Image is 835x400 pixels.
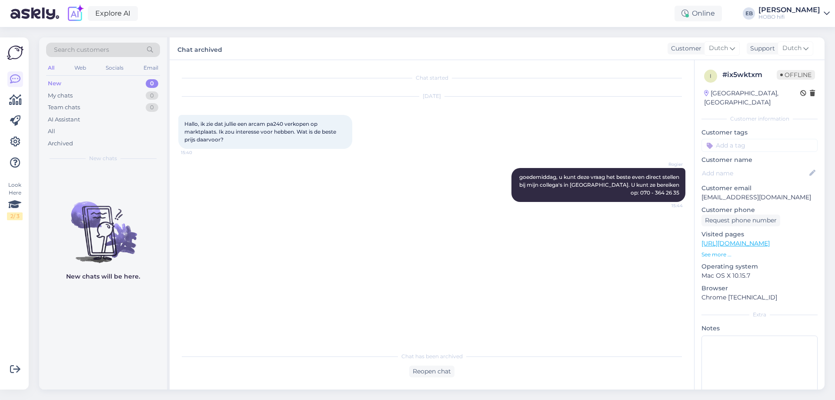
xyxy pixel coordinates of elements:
[7,44,23,61] img: Askly Logo
[701,311,818,319] div: Extra
[701,324,818,333] p: Notes
[7,212,23,220] div: 2 / 3
[142,62,160,74] div: Email
[701,271,818,280] p: Mac OS X 10.15.7
[184,121,337,143] span: Hallo, ik zie dat jullie een arcam pa240 verkopen op marktplaats. Ik zou interesse voor hebben. W...
[701,239,770,247] a: [URL][DOMAIN_NAME]
[48,115,80,124] div: AI Assistant
[178,92,685,100] div: [DATE]
[104,62,125,74] div: Socials
[146,103,158,112] div: 0
[777,70,815,80] span: Offline
[66,272,140,281] p: New chats will be here.
[701,284,818,293] p: Browser
[701,251,818,259] p: See more ...
[650,161,683,168] span: Rogier
[46,62,56,74] div: All
[7,181,23,220] div: Look Here
[701,193,818,202] p: [EMAIL_ADDRESS][DOMAIN_NAME]
[702,168,808,178] input: Add name
[675,6,722,21] div: Online
[747,44,775,53] div: Support
[701,230,818,239] p: Visited pages
[710,73,711,79] span: i
[743,7,755,20] div: EB
[88,6,138,21] a: Explore AI
[701,115,818,123] div: Customer information
[701,128,818,137] p: Customer tags
[73,62,88,74] div: Web
[758,7,820,13] div: [PERSON_NAME]
[701,139,818,152] input: Add a tag
[701,205,818,215] p: Customer phone
[178,74,685,82] div: Chat started
[409,366,454,377] div: Reopen chat
[48,79,61,88] div: New
[650,202,683,209] span: 15:44
[48,139,73,148] div: Archived
[668,44,701,53] div: Customer
[66,4,84,23] img: explore-ai
[401,353,463,360] span: Chat has been archived
[701,155,818,165] p: Customer name
[146,79,158,88] div: 0
[758,13,820,20] div: HOBO hifi
[48,127,55,136] div: All
[54,45,109,54] span: Search customers
[181,149,214,156] span: 15:40
[701,184,818,193] p: Customer email
[146,91,158,100] div: 0
[519,174,681,196] span: goedemiddag, u kunt deze vraag het beste even direct stellen bij mijn collega's in [GEOGRAPHIC_DA...
[48,91,73,100] div: My chats
[89,155,117,162] span: New chats
[782,44,802,53] span: Dutch
[701,293,818,302] p: Chrome [TECHNICAL_ID]
[709,44,728,53] span: Dutch
[701,262,818,271] p: Operating system
[701,215,780,226] div: Request phone number
[758,7,830,20] a: [PERSON_NAME]HOBO hifi
[39,186,167,264] img: No chats
[704,89,800,107] div: [GEOGRAPHIC_DATA], [GEOGRAPHIC_DATA]
[48,103,80,112] div: Team chats
[722,70,777,80] div: # ix5wktxm
[177,43,222,54] label: Chat archived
